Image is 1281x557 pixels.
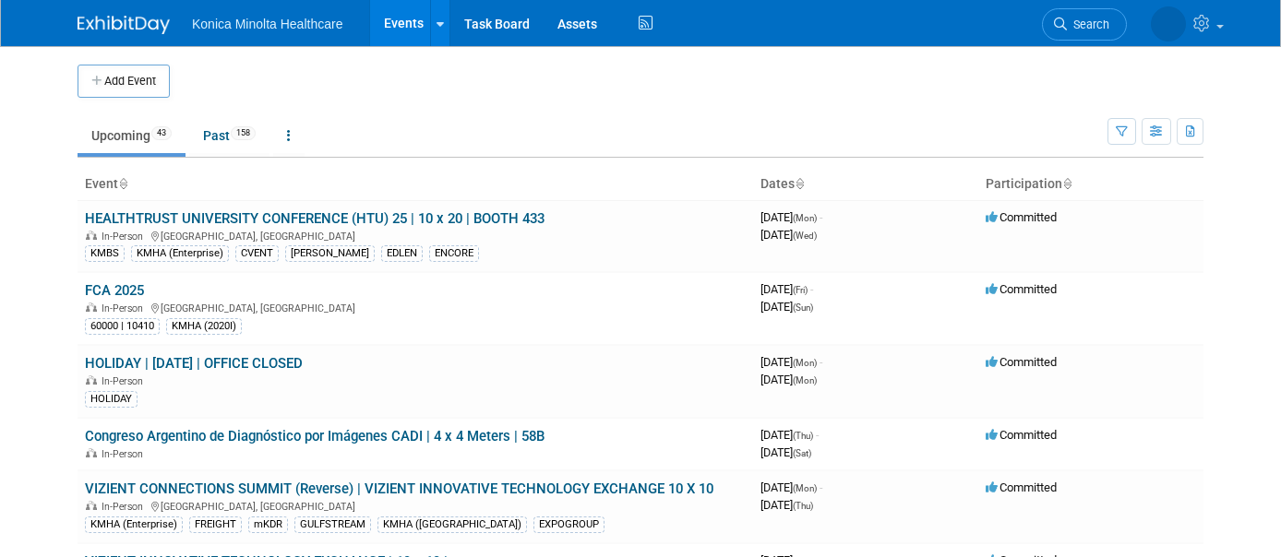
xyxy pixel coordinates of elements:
[85,480,713,497] a: VIZIENT CONNECTIONS SUMMIT (Reverse) | VIZIENT INNOVATIVE TECHNOLOGY EXCHANGE 10 X 10
[189,118,269,153] a: Past158
[102,375,149,387] span: In-Person
[85,318,160,335] div: 60000 | 10410
[793,483,817,493] span: (Mon)
[85,300,746,314] div: [GEOGRAPHIC_DATA], [GEOGRAPHIC_DATA]
[78,118,186,153] a: Upcoming43
[986,480,1057,494] span: Committed
[795,176,804,191] a: Sort by Start Date
[85,282,144,299] a: FCA 2025
[86,448,97,457] img: In-Person Event
[294,516,371,533] div: GULFSTREAM
[533,516,605,533] div: EXPOGROUP
[760,373,817,386] span: [DATE]
[760,428,819,442] span: [DATE]
[85,391,138,408] div: HOLIDAY
[231,126,256,140] span: 158
[810,282,813,296] span: -
[377,516,527,533] div: KMHA ([GEOGRAPHIC_DATA])
[381,245,423,262] div: EDLEN
[753,169,978,200] th: Dates
[793,448,811,458] span: (Sat)
[1062,176,1071,191] a: Sort by Participation Type
[102,448,149,460] span: In-Person
[793,231,817,241] span: (Wed)
[760,210,822,224] span: [DATE]
[1067,18,1109,31] span: Search
[85,210,545,227] a: HEALTHTRUST UNIVERSITY CONFERENCE (HTU) 25 | 10 x 20 | BOOTH 433
[820,210,822,224] span: -
[986,428,1057,442] span: Committed
[166,318,242,335] div: KMHA (2020I)
[85,245,125,262] div: KMBS
[820,480,822,494] span: -
[192,17,342,31] span: Konica Minolta Healthcare
[118,176,127,191] a: Sort by Event Name
[793,431,813,441] span: (Thu)
[1042,8,1127,41] a: Search
[248,516,288,533] div: mKDR
[793,501,813,511] span: (Thu)
[793,358,817,368] span: (Mon)
[760,445,811,459] span: [DATE]
[235,245,279,262] div: CVENT
[793,375,817,385] span: (Mon)
[85,498,746,513] div: [GEOGRAPHIC_DATA], [GEOGRAPHIC_DATA]
[285,245,375,262] div: [PERSON_NAME]
[85,228,746,243] div: [GEOGRAPHIC_DATA], [GEOGRAPHIC_DATA]
[978,169,1203,200] th: Participation
[986,355,1057,369] span: Committed
[760,300,813,314] span: [DATE]
[102,231,149,243] span: In-Person
[85,355,303,372] a: HOLIDAY | [DATE] | OFFICE CLOSED
[820,355,822,369] span: -
[760,480,822,494] span: [DATE]
[793,213,817,223] span: (Mon)
[760,282,813,296] span: [DATE]
[86,302,97,312] img: In-Person Event
[429,245,479,262] div: ENCORE
[86,375,97,385] img: In-Person Event
[793,285,808,295] span: (Fri)
[816,428,819,442] span: -
[78,169,753,200] th: Event
[102,501,149,513] span: In-Person
[760,498,813,512] span: [DATE]
[131,245,229,262] div: KMHA (Enterprise)
[793,302,813,313] span: (Sun)
[986,282,1057,296] span: Committed
[102,302,149,314] span: In-Person
[760,228,817,242] span: [DATE]
[986,210,1057,224] span: Committed
[85,516,183,533] div: KMHA (Enterprise)
[85,428,545,444] a: Congreso Argentino de Diagnóstico por Imágenes CADI | 4 x 4 Meters | 58B
[1151,6,1186,41] img: Annette O'Mahoney
[189,516,242,533] div: FREIGHT
[78,65,170,98] button: Add Event
[78,16,170,34] img: ExhibitDay
[86,231,97,240] img: In-Person Event
[86,501,97,510] img: In-Person Event
[151,126,172,140] span: 43
[760,355,822,369] span: [DATE]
